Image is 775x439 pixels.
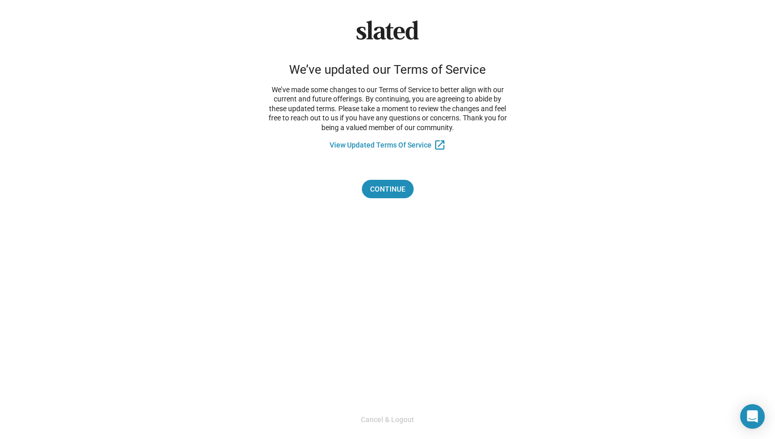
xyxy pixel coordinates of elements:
span: Continue [370,180,405,198]
a: Cancel & Logout [361,415,414,424]
p: We’ve made some changes to our Terms of Service to better align with our current and future offer... [264,85,511,133]
div: Open Intercom Messenger [740,404,765,429]
div: We’ve updated our Terms of Service [289,62,486,77]
mat-icon: open_in_new [434,139,446,151]
button: Continue [362,180,414,198]
a: View Updated Terms Of Service [330,141,432,149]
